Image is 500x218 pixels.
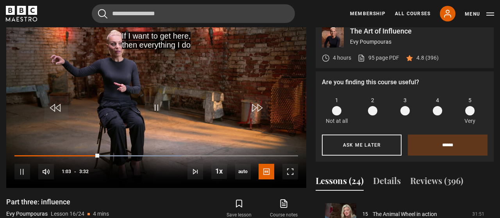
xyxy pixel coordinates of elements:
[462,117,477,125] p: Very
[333,54,351,62] p: 4 hours
[98,9,107,19] button: Submit the search query
[51,210,84,218] p: Lesson 16/24
[416,54,439,62] p: 4.8 (396)
[38,164,54,179] button: Mute
[335,96,338,105] span: 1
[350,10,386,17] a: Membership
[404,96,407,105] span: 3
[357,54,399,62] a: 95 page PDF
[6,6,37,21] svg: BBC Maestro
[93,210,109,218] p: 4 mins
[62,165,71,179] span: 1:03
[436,96,439,105] span: 4
[259,164,274,179] button: Captions
[282,164,298,179] button: Fullscreen
[6,210,48,218] p: Evy Poumpouras
[350,38,487,46] p: Evy Poumpouras
[395,10,430,17] a: All Courses
[235,164,251,179] span: auto
[322,78,487,87] p: Are you finding this course useful?
[79,165,89,179] span: 3:32
[373,174,401,191] button: Details
[211,163,227,179] button: Playback Rate
[326,117,348,125] p: Not at all
[371,96,374,105] span: 2
[74,169,76,174] span: -
[468,96,471,105] span: 5
[14,155,298,157] div: Progress Bar
[465,10,494,18] button: Toggle navigation
[92,4,295,23] input: Search
[410,174,463,191] button: Reviews (396)
[14,164,30,179] button: Pause
[6,197,109,207] h1: Part three: influence
[350,28,487,35] p: The Art of Influence
[235,164,251,179] div: Current quality: 1080p
[322,135,402,156] button: Ask me later
[316,174,364,191] button: Lessons (24)
[6,19,306,188] video-js: Video Player
[187,164,203,179] button: Next Lesson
